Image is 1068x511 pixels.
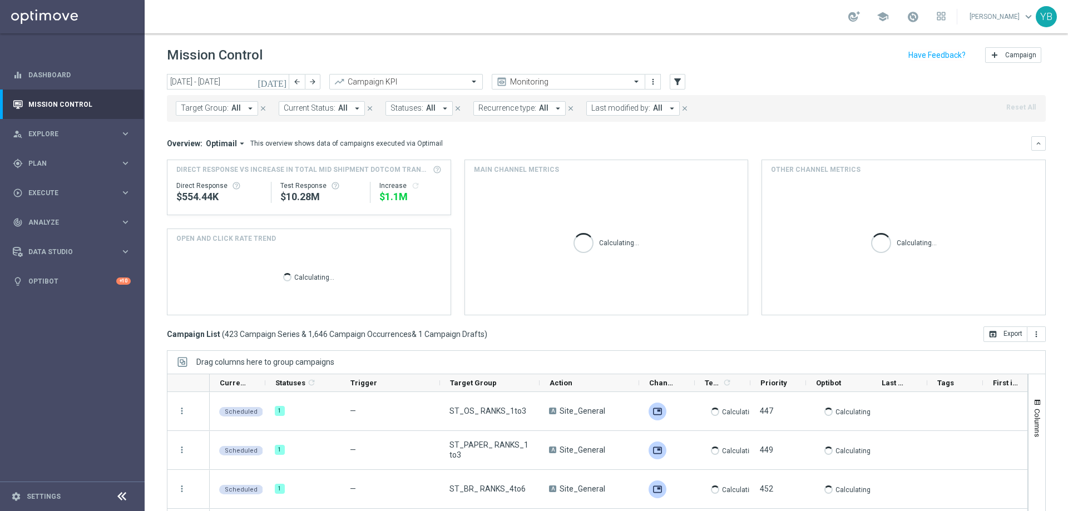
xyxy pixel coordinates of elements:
button: arrow_back [289,74,305,90]
button: more_vert [647,75,659,88]
div: $10,283,632 [280,190,361,204]
button: close [258,102,268,115]
span: Channel [649,379,676,387]
span: keyboard_arrow_down [1022,11,1035,23]
span: A [549,446,556,453]
span: & [412,330,417,339]
div: 1 [275,484,285,494]
span: ST_OS_ RANKS_1to3 [449,406,526,416]
button: [DATE] [256,74,289,91]
span: Scheduled [225,486,258,493]
span: — [350,406,356,415]
button: open_in_browser Export [983,326,1027,342]
span: Statuses [275,379,305,387]
p: Calculating... [722,406,762,416]
i: arrow_back [293,78,301,86]
i: refresh [411,181,420,190]
div: gps_fixed Plan keyboard_arrow_right [12,159,131,168]
div: Adobe SFTP Prod [649,441,666,459]
ng-select: Campaign KPI [329,74,483,90]
p: Calculating... [835,406,876,416]
i: person_search [13,129,23,139]
span: All [338,103,348,113]
span: Tags [937,379,954,387]
span: Site_General [560,484,605,494]
button: play_circle_outline Execute keyboard_arrow_right [12,188,131,197]
i: play_circle_outline [13,188,23,198]
div: Increase [379,181,441,190]
i: close [259,105,267,112]
h1: Mission Control [167,47,263,63]
span: Direct Response VS Increase In Total Mid Shipment Dotcom Transaction Amount [176,165,429,175]
colored-tag: Scheduled [219,406,263,416]
i: keyboard_arrow_right [120,217,131,227]
i: open_in_browser [988,330,997,339]
span: school [877,11,889,23]
i: arrow_drop_down [553,103,563,113]
i: keyboard_arrow_right [120,246,131,257]
div: Optibot [13,266,131,296]
i: preview [496,76,507,87]
span: All [653,103,662,113]
button: person_search Explore keyboard_arrow_right [12,130,131,138]
div: Data Studio keyboard_arrow_right [12,247,131,256]
div: Explore [13,129,120,139]
button: close [680,102,690,115]
a: Optibot [28,266,116,296]
a: [PERSON_NAME]keyboard_arrow_down [968,8,1036,25]
span: ( [222,329,225,339]
button: Mission Control [12,100,131,109]
button: more_vert [177,484,187,494]
i: close [681,105,689,112]
span: Execute [28,190,120,196]
button: Target Group: All arrow_drop_down [176,101,258,116]
span: Action [550,379,572,387]
i: arrow_drop_down [245,103,255,113]
div: Adobe SFTP Prod [649,403,666,420]
i: arrow_forward [309,78,317,86]
p: Calculating... [835,445,876,455]
button: more_vert [177,406,187,416]
button: Current Status: All arrow_drop_down [279,101,365,116]
i: filter_alt [673,77,683,87]
span: Analyze [28,219,120,226]
span: All [539,103,548,113]
div: Data Studio [13,247,120,257]
div: 1 [275,406,285,416]
span: All [231,103,241,113]
i: arrow_drop_down [352,103,362,113]
div: $1,095,773 [379,190,441,204]
span: Target Group [450,379,497,387]
i: [DATE] [258,77,288,87]
button: track_changes Analyze keyboard_arrow_right [12,218,131,227]
h4: Other channel metrics [771,165,861,175]
button: keyboard_arrow_down [1031,136,1046,151]
p: Calculating... [722,445,762,455]
div: Test Response [280,181,361,190]
button: Last modified by: All arrow_drop_down [586,101,680,116]
span: 452 [760,484,773,493]
span: Scheduled [225,447,258,454]
p: Calculating... [294,271,334,282]
span: Drag columns here to group campaigns [196,358,334,366]
p: Calculating... [599,237,639,247]
h3: Campaign List [167,329,487,339]
i: gps_fixed [13,158,23,168]
div: +10 [116,277,131,285]
i: more_vert [1032,330,1041,339]
span: A [549,485,556,492]
span: Templates [705,379,721,387]
i: keyboard_arrow_right [120,128,131,139]
i: close [567,105,575,112]
a: Mission Control [28,90,131,119]
button: close [453,102,463,115]
i: more_vert [177,445,187,455]
i: close [454,105,462,112]
i: refresh [307,378,316,387]
input: Select date range [167,74,289,90]
p: Calculating... [722,484,762,494]
span: Campaign [1005,51,1036,59]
